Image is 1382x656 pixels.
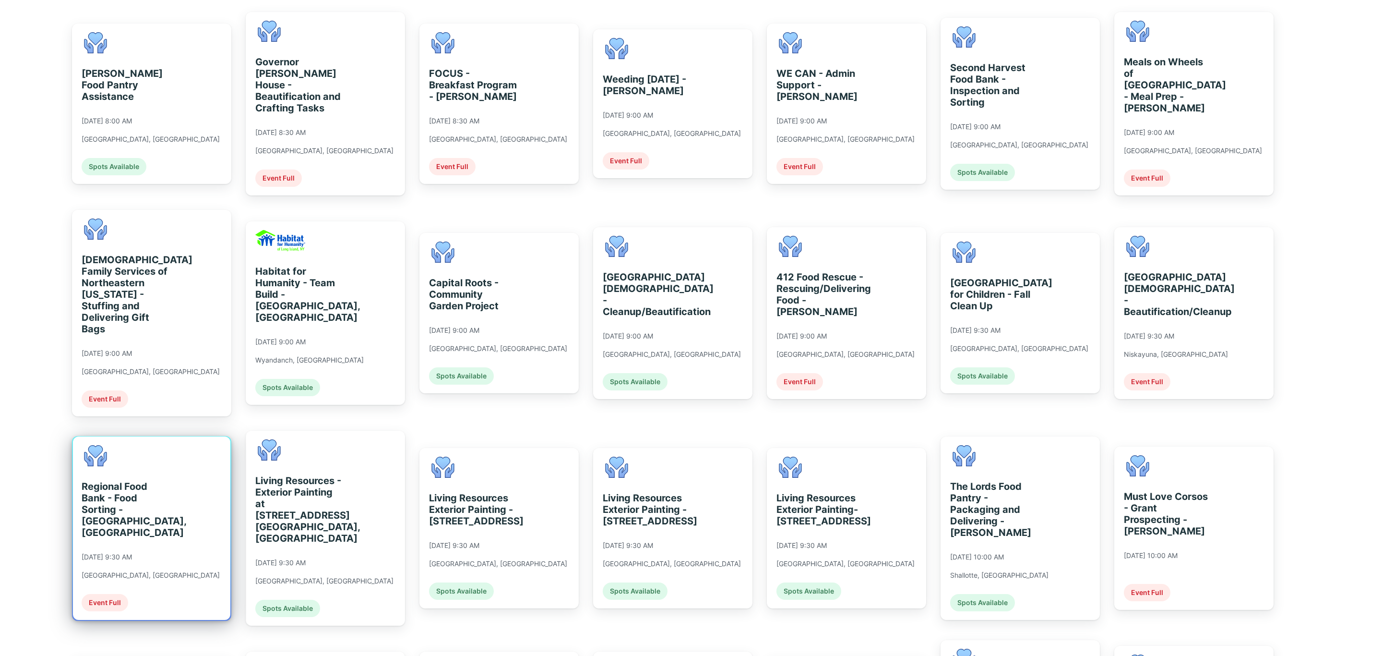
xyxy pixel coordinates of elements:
div: [GEOGRAPHIC_DATA], [GEOGRAPHIC_DATA] [603,129,741,138]
div: Governor [PERSON_NAME] House - Beautification and Crafting Tasks [255,56,343,114]
div: [DATE] 9:00 AM [1124,128,1174,137]
div: [DATE] 9:00 AM [603,111,653,120]
div: [GEOGRAPHIC_DATA], [GEOGRAPHIC_DATA] [776,559,915,568]
div: [DATE] 9:30 AM [603,541,653,550]
div: [PERSON_NAME] Food Pantry Assistance [82,68,169,102]
div: [DATE] 9:30 AM [82,553,132,561]
div: Event Full [1124,373,1170,390]
div: [GEOGRAPHIC_DATA], [GEOGRAPHIC_DATA] [950,344,1088,353]
div: Living Resources - Exterior Painting at [STREET_ADDRESS] [GEOGRAPHIC_DATA], [GEOGRAPHIC_DATA] [255,475,343,544]
div: Event Full [429,158,476,175]
div: Spots Available [603,373,667,390]
div: [DATE] 9:00 AM [776,117,827,125]
div: The Lords Food Pantry - Packaging and Delivering - [PERSON_NAME] [950,481,1038,538]
div: [GEOGRAPHIC_DATA], [GEOGRAPHIC_DATA] [429,559,567,568]
div: Regional Food Bank - Food Sorting - [GEOGRAPHIC_DATA], [GEOGRAPHIC_DATA] [82,481,169,538]
div: Spots Available [950,594,1015,611]
div: Event Full [603,152,649,170]
div: [DATE] 9:30 AM [255,559,306,567]
div: Habitat for Humanity - Team Build - [GEOGRAPHIC_DATA], [GEOGRAPHIC_DATA] [255,266,343,323]
div: Living Resources Exterior Painting - [STREET_ADDRESS] [429,492,517,527]
div: Spots Available [776,583,841,600]
div: [DATE] 9:00 AM [950,122,1001,131]
div: [GEOGRAPHIC_DATA], [GEOGRAPHIC_DATA] [603,350,741,359]
div: Event Full [776,158,823,175]
div: Spots Available [429,583,494,600]
div: [DATE] 9:30 AM [776,541,827,550]
div: Spots Available [255,600,320,617]
div: Niskayuna, [GEOGRAPHIC_DATA] [1124,350,1228,359]
div: Event Full [82,390,128,408]
div: [DATE] 8:30 AM [429,117,479,125]
div: Spots Available [429,367,494,385]
div: [DATE] 9:00 AM [82,349,132,358]
div: [DATE] 9:00 AM [255,338,306,346]
div: [GEOGRAPHIC_DATA], [GEOGRAPHIC_DATA] [82,135,220,144]
div: FOCUS - Breakfast Program - [PERSON_NAME] [429,68,517,102]
div: [GEOGRAPHIC_DATA], [GEOGRAPHIC_DATA] [950,141,1088,149]
div: [GEOGRAPHIC_DATA], [GEOGRAPHIC_DATA] [429,135,567,144]
div: Event Full [1124,170,1170,187]
div: Spots Available [255,379,320,396]
div: [GEOGRAPHIC_DATA], [GEOGRAPHIC_DATA] [776,135,915,144]
div: [DATE] 9:00 AM [603,332,653,340]
div: Event Full [776,373,823,390]
div: [DATE] 8:00 AM [82,117,132,125]
div: [DATE] 9:00 AM [429,326,479,335]
div: [GEOGRAPHIC_DATA][DEMOGRAPHIC_DATA] - Cleanup/Beautification [603,271,691,317]
div: [GEOGRAPHIC_DATA], [GEOGRAPHIC_DATA] [1124,146,1262,155]
div: 412 Food Rescue - Rescuing/Delivering Food - [PERSON_NAME] [776,271,864,317]
div: [GEOGRAPHIC_DATA], [GEOGRAPHIC_DATA] [603,559,741,568]
div: Must Love Corsos - Grant Prospecting - [PERSON_NAME] [1124,491,1212,537]
div: [DATE] 10:00 AM [1124,551,1178,560]
div: [GEOGRAPHIC_DATA], [GEOGRAPHIC_DATA] [82,571,220,580]
div: [GEOGRAPHIC_DATA], [GEOGRAPHIC_DATA] [255,577,393,585]
div: WE CAN - Admin Support - [PERSON_NAME] [776,68,864,102]
div: [DEMOGRAPHIC_DATA] Family Services of Northeastern [US_STATE] - Stuffing and Delivering Gift Bags [82,254,169,335]
div: [DATE] 9:30 AM [1124,332,1174,340]
div: [GEOGRAPHIC_DATA], [GEOGRAPHIC_DATA] [82,367,220,376]
div: Meals on Wheels of [GEOGRAPHIC_DATA] - Meal Prep - [PERSON_NAME] [1124,56,1212,114]
div: [DATE] 9:00 AM [776,332,827,340]
div: [GEOGRAPHIC_DATA][DEMOGRAPHIC_DATA] - Beautification/Cleanup [1124,271,1212,317]
div: [DATE] 9:30 AM [429,541,479,550]
div: Capital Roots - Community Garden Project [429,277,517,312]
div: Event Full [82,594,128,611]
div: [DATE] 9:30 AM [950,326,1001,335]
div: [GEOGRAPHIC_DATA], [GEOGRAPHIC_DATA] [255,146,393,155]
div: [GEOGRAPHIC_DATA], [GEOGRAPHIC_DATA] [429,344,567,353]
div: Second Harvest Food Bank - Inspection and Sorting [950,62,1038,108]
div: [DATE] 8:30 AM [255,128,306,137]
div: Event Full [255,170,302,187]
div: Spots Available [82,158,146,175]
div: Spots Available [950,367,1015,385]
div: Spots Available [603,583,667,600]
div: Weeding [DATE] - [PERSON_NAME] [603,73,691,97]
div: Living Resources Exterior Painting - [STREET_ADDRESS] [603,492,691,527]
div: Wyandanch, [GEOGRAPHIC_DATA] [255,356,364,364]
div: Event Full [1124,584,1170,601]
div: Spots Available [950,164,1015,181]
div: Living Resources Exterior Painting- [STREET_ADDRESS] [776,492,864,527]
div: Shallotte, [GEOGRAPHIC_DATA] [950,571,1048,580]
div: [GEOGRAPHIC_DATA] for Children - Fall Clean Up [950,277,1038,312]
div: [GEOGRAPHIC_DATA], [GEOGRAPHIC_DATA] [776,350,915,359]
div: [DATE] 10:00 AM [950,553,1004,561]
